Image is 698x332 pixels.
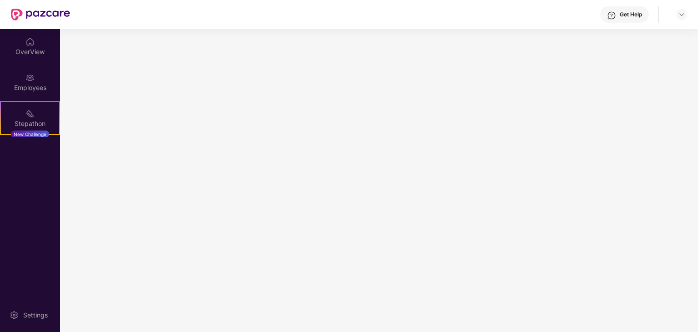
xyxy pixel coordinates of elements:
img: svg+xml;base64,PHN2ZyBpZD0iRHJvcGRvd24tMzJ4MzIiIHhtbG5zPSJodHRwOi8vd3d3LnczLm9yZy8yMDAwL3N2ZyIgd2... [678,11,685,18]
img: svg+xml;base64,PHN2ZyB4bWxucz0iaHR0cDovL3d3dy53My5vcmcvMjAwMC9zdmciIHdpZHRoPSIyMSIgaGVpZ2h0PSIyMC... [25,109,35,118]
div: Settings [20,311,51,320]
div: New Challenge [11,131,49,138]
div: Get Help [620,11,642,18]
img: svg+xml;base64,PHN2ZyBpZD0iSG9tZSIgeG1sbnM9Imh0dHA6Ly93d3cudzMub3JnLzIwMDAvc3ZnIiB3aWR0aD0iMjAiIG... [25,37,35,46]
img: svg+xml;base64,PHN2ZyBpZD0iRW1wbG95ZWVzIiB4bWxucz0iaHR0cDovL3d3dy53My5vcmcvMjAwMC9zdmciIHdpZHRoPS... [25,73,35,82]
div: Stepathon [1,119,59,128]
img: svg+xml;base64,PHN2ZyBpZD0iU2V0dGluZy0yMHgyMCIgeG1sbnM9Imh0dHA6Ly93d3cudzMub3JnLzIwMDAvc3ZnIiB3aW... [10,311,19,320]
img: svg+xml;base64,PHN2ZyBpZD0iSGVscC0zMngzMiIgeG1sbnM9Imh0dHA6Ly93d3cudzMub3JnLzIwMDAvc3ZnIiB3aWR0aD... [607,11,616,20]
img: New Pazcare Logo [11,9,70,20]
